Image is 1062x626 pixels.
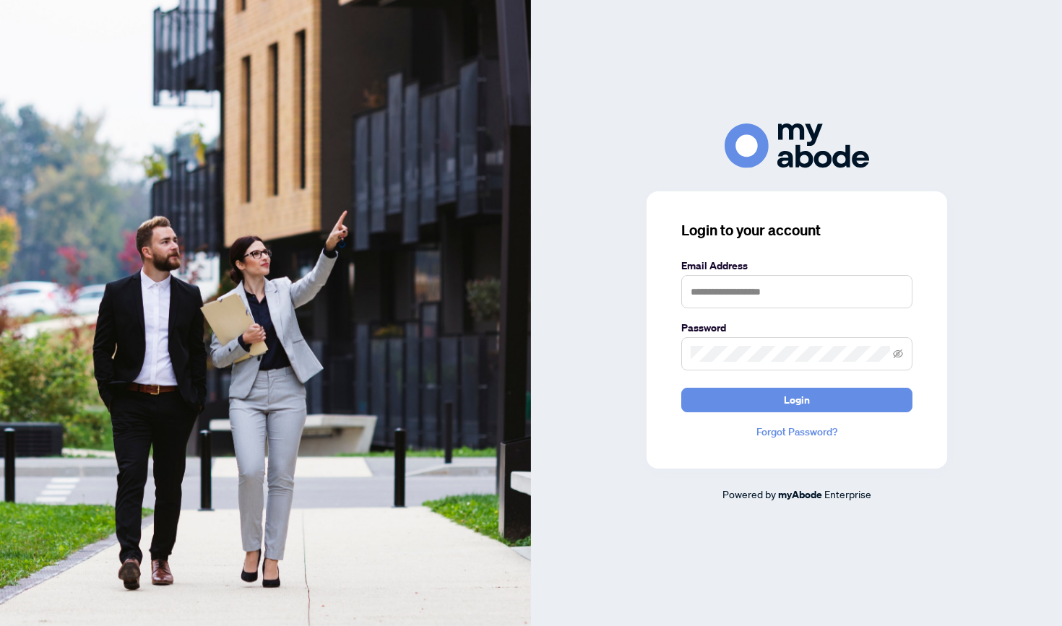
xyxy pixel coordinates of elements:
[893,349,903,359] span: eye-invisible
[784,388,810,412] span: Login
[778,487,822,503] a: myAbode
[824,487,871,500] span: Enterprise
[681,320,912,336] label: Password
[681,424,912,440] a: Forgot Password?
[722,487,776,500] span: Powered by
[725,123,869,168] img: ma-logo
[681,388,912,412] button: Login
[681,220,912,240] h3: Login to your account
[681,258,912,274] label: Email Address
